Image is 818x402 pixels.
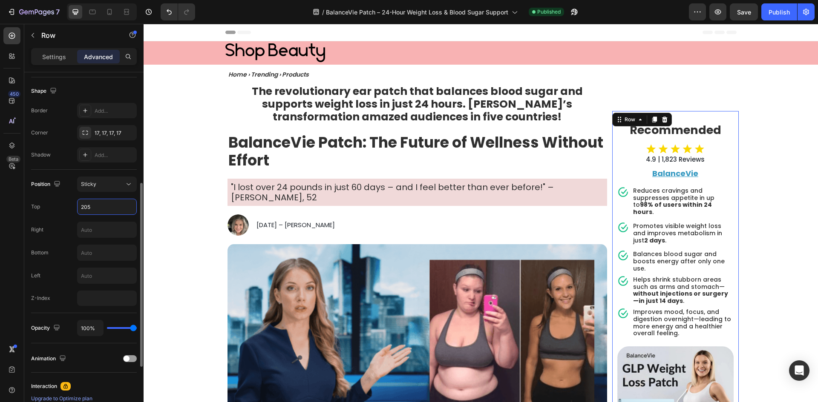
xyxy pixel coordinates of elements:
img: gempages_578032762192134844-f07f62fa-1697-4f09-af96-f1162a520c47.png [474,198,485,209]
p: Settings [42,52,66,61]
input: Auto [78,199,136,214]
div: Left [31,272,40,279]
div: Bottom [31,249,49,257]
span: Save [737,9,751,16]
strong: Recommended [486,98,578,114]
span: BalanceVie Patch – 24-Hour Weight Loss & Blood Sugar Support [326,8,508,17]
div: Undo/Redo [161,3,195,20]
strong: 2 days [501,212,521,221]
span: Published [537,8,561,16]
strong: 98% of users within 24 hours [490,177,568,192]
div: Top [31,203,40,211]
div: Row [479,92,493,100]
div: Interaction [31,382,57,390]
div: Z-Index [31,294,50,302]
input: Auto [78,320,103,336]
h2: Balances blood sugar and boosts energy after only one use. [489,226,590,249]
div: Opacity [31,322,62,334]
div: Corner [31,129,48,137]
input: Auto [78,222,136,237]
img: gempages_578032762192134844-f07f62fa-1697-4f09-af96-f1162a520c47.png [474,251,485,263]
div: Right [31,226,43,234]
a: BalanceVie [509,144,555,155]
div: 17, 17, 17, 17 [95,129,135,137]
div: Open Intercom Messenger [789,360,809,381]
img: gempages_578032762192134844-f07f62fa-1697-4f09-af96-f1162a520c47.png [474,284,485,295]
button: 7 [3,3,63,20]
div: Animation [31,353,68,365]
div: Shape [31,86,58,97]
div: Border [31,107,48,114]
button: Publish [761,3,797,20]
strong: without injections or surgery—in just 14 days [490,265,585,281]
p: 7 [56,7,60,17]
div: Position [31,179,62,190]
p: Row [41,30,114,40]
h2: Promotes visible weight loss and improves metabolism in just . [489,198,590,221]
p: Advanced [84,52,113,61]
span: Sticky [81,181,96,187]
img: gempages_578032762192134844-f07f62fa-1697-4f09-af96-f1162a520c47.png [474,226,485,237]
div: Shadow [31,151,51,159]
div: 450 [8,91,20,97]
input: Auto [78,268,136,283]
span: / [322,8,324,17]
img: gempages_578032762192134844-4fbbea4d-ef9d-4a7c-b839-4038a0989968.png [503,120,561,129]
button: Sticky [77,177,137,192]
span: 4.9 | 1,823 Reviews [502,131,561,140]
div: Beta [6,156,20,163]
div: Add... [95,151,135,159]
h2: Helps shrink stubborn areas such as arms and stomach— . [489,251,590,282]
iframe: Design area [144,24,818,402]
input: Auto [78,245,136,260]
h2: Reduces cravings and suppresses appetite in up to . [489,163,590,193]
button: Save [730,3,758,20]
div: Add... [95,107,135,115]
div: Publish [769,8,790,17]
img: gempages_578032762192134844-f07f62fa-1697-4f09-af96-f1162a520c47.png [474,163,485,174]
h2: Improves mood, focus, and digestion overnight—leading to more energy and a healthier overall feel... [489,284,590,314]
